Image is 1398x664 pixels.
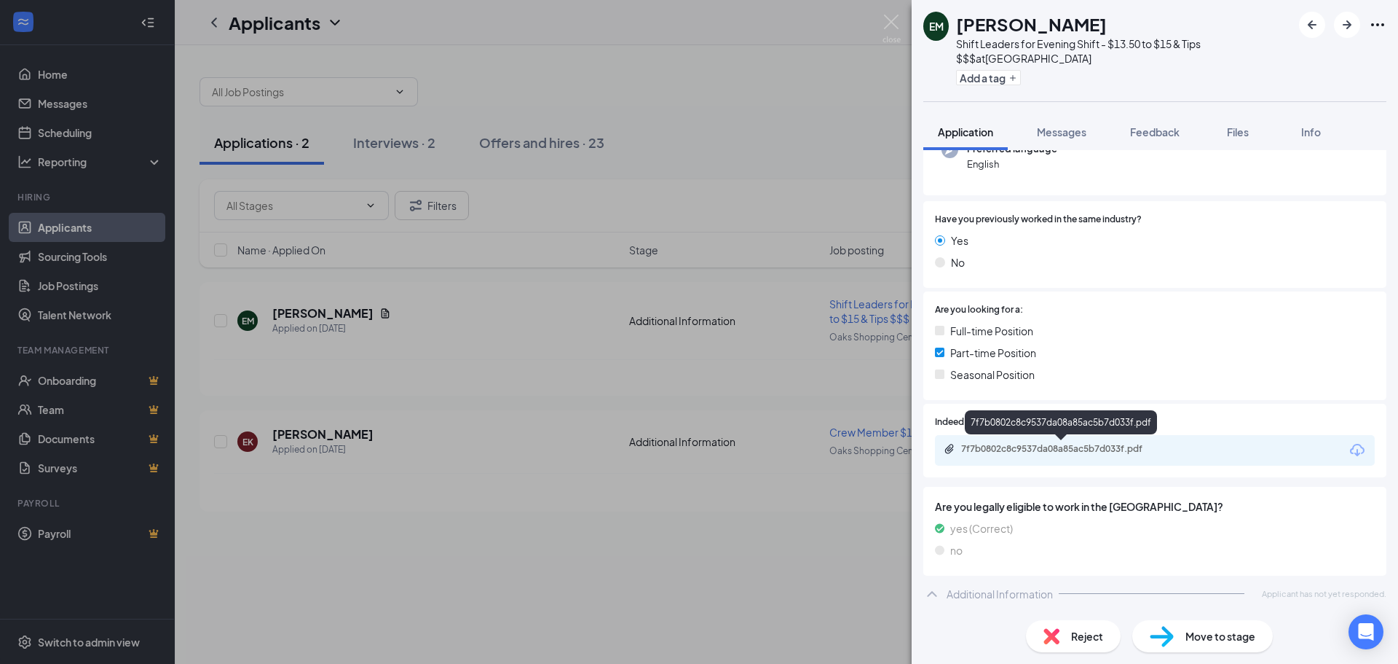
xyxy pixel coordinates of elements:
[1227,125,1249,138] span: Files
[935,499,1375,515] span: Are you legally eligible to work in the [GEOGRAPHIC_DATA]?
[1301,125,1321,138] span: Info
[956,12,1107,36] h1: [PERSON_NAME]
[1334,12,1360,38] button: ArrowRight
[951,233,968,249] span: Yes
[951,254,965,270] span: No
[929,19,944,34] div: EM
[1338,16,1356,34] svg: ArrowRight
[950,367,1035,383] span: Seasonal Position
[935,303,1023,317] span: Are you looking for a:
[1299,12,1325,38] button: ArrowLeftNew
[947,587,1053,601] div: Additional Information
[1369,16,1386,34] svg: Ellipses
[944,443,1180,457] a: Paperclip7f7b0802c8c9537da08a85ac5b7d033f.pdf
[935,213,1142,227] span: Have you previously worked in the same industry?
[1130,125,1180,138] span: Feedback
[950,323,1033,339] span: Full-time Position
[950,520,1013,536] span: yes (Correct)
[961,443,1165,455] div: 7f7b0802c8c9537da08a85ac5b7d033f.pdf
[950,345,1036,361] span: Part-time Position
[1071,628,1103,644] span: Reject
[1037,125,1086,138] span: Messages
[923,585,941,603] svg: ChevronUp
[935,415,999,429] span: Indeed Resume
[1262,587,1386,600] span: Applicant has not yet responded.
[944,443,955,455] svg: Paperclip
[1185,628,1255,644] span: Move to stage
[956,36,1292,66] div: Shift Leaders for Evening Shift - $13.50 to $15 & Tips $$$ at [GEOGRAPHIC_DATA]
[1348,614,1383,649] div: Open Intercom Messenger
[1348,442,1366,459] svg: Download
[967,157,1057,171] span: English
[965,410,1157,434] div: 7f7b0802c8c9537da08a85ac5b7d033f.pdf
[1008,74,1017,82] svg: Plus
[938,125,993,138] span: Application
[950,542,963,558] span: no
[1303,16,1321,34] svg: ArrowLeftNew
[956,70,1021,85] button: PlusAdd a tag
